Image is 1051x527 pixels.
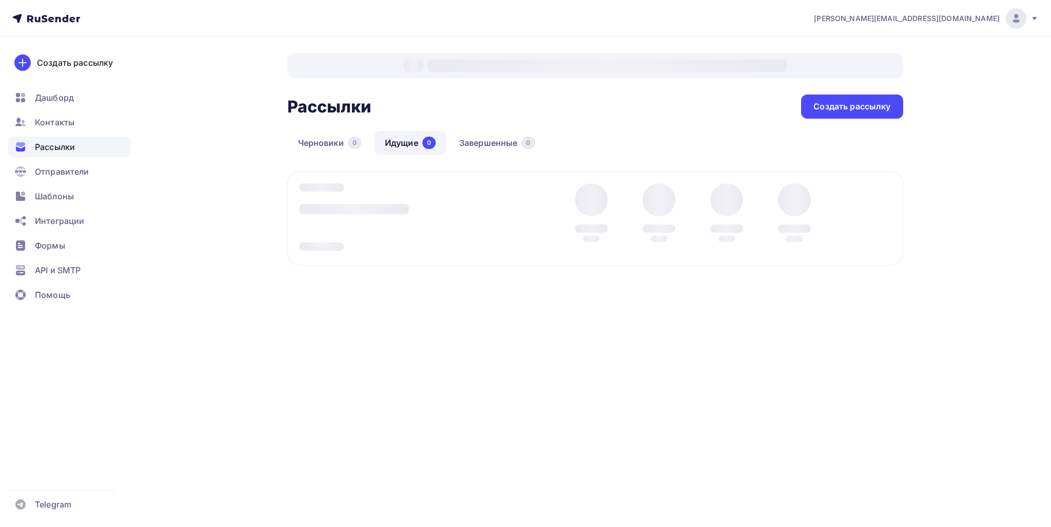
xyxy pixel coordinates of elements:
[8,186,130,206] a: Шаблоны
[814,13,1000,24] span: [PERSON_NAME][EMAIL_ADDRESS][DOMAIN_NAME]
[35,498,71,511] span: Telegram
[35,116,74,128] span: Контакты
[8,235,130,256] a: Формы
[35,190,74,202] span: Шаблоны
[8,137,130,157] a: Рассылки
[348,137,361,149] div: 0
[35,289,70,301] span: Помощь
[521,137,535,149] div: 0
[374,131,446,155] a: Идущие0
[8,112,130,133] a: Контакты
[35,141,75,153] span: Рассылки
[35,165,89,178] span: Отправители
[8,87,130,108] a: Дашборд
[814,8,1039,29] a: [PERSON_NAME][EMAIL_ADDRESS][DOMAIN_NAME]
[35,239,65,252] span: Формы
[35,264,81,276] span: API и SMTP
[422,137,436,149] div: 0
[35,215,84,227] span: Интеграции
[287,131,372,155] a: Черновики0
[449,131,546,155] a: Завершенные0
[35,91,74,104] span: Дашборд
[8,161,130,182] a: Отправители
[37,57,113,69] div: Создать рассылку
[287,97,372,117] h2: Рассылки
[813,101,890,112] div: Создать рассылку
